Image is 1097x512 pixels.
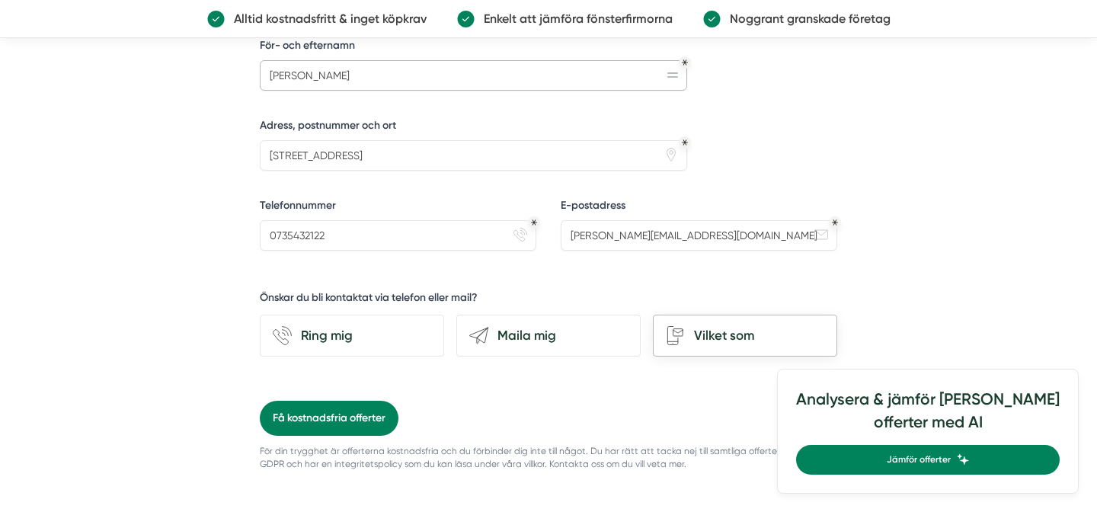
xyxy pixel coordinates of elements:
[260,198,536,217] label: Telefonnummer
[260,445,837,471] p: För din trygghet är offerterna kostnadsfria och du förbinder dig inte till något. Du har rätt att...
[832,219,838,226] div: Obligatoriskt
[531,219,537,226] div: Obligatoriskt
[260,38,687,57] label: För- och efternamn
[721,9,891,28] p: Noggrant granskade företag
[682,139,688,146] div: Obligatoriskt
[887,453,951,467] span: Jämför offerter
[260,118,687,137] label: Adress, postnummer och ort
[260,401,398,436] button: Få kostnadsfria offerter
[225,9,427,28] p: Alltid kostnadsfritt & inget köpkrav
[260,290,478,309] h5: Önskar du bli kontaktat via telefon eller mail?
[796,445,1060,475] a: Jämför offerter
[561,198,837,217] label: E-postadress
[475,9,673,28] p: Enkelt att jämföra fönsterfirmorna
[682,59,688,66] div: Obligatoriskt
[796,388,1060,445] h4: Analysera & jämför [PERSON_NAME] offerter med AI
